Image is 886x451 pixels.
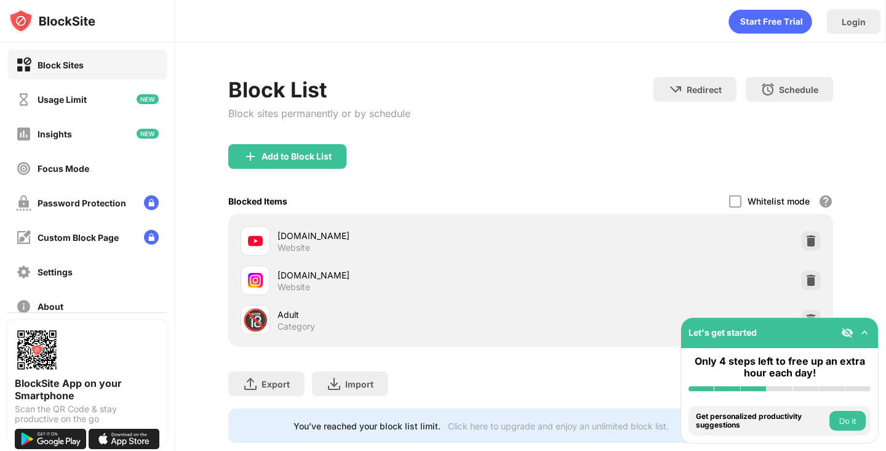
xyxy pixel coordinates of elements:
div: Schedule [779,84,818,95]
div: Settings [38,267,73,277]
img: options-page-qr-code.png [15,328,59,372]
div: Get personalized productivity suggestions [696,412,826,430]
div: Import [345,379,373,389]
div: Let's get started [688,327,757,338]
div: Password Protection [38,198,126,208]
img: customize-block-page-off.svg [16,230,31,245]
img: settings-off.svg [16,264,31,280]
div: Block Sites [38,60,84,70]
div: Blocked Items [228,196,287,206]
img: insights-off.svg [16,126,31,142]
img: favicons [248,273,263,288]
div: [DOMAIN_NAME] [277,229,530,242]
img: lock-menu.svg [144,230,159,245]
div: Export [261,379,290,389]
div: Custom Block Page [38,232,119,243]
div: animation [728,9,812,34]
div: Usage Limit [38,94,87,105]
div: Website [277,242,310,253]
img: omni-setup-toggle.svg [858,327,871,339]
div: Category [277,321,315,332]
div: Login [842,17,866,27]
div: Whitelist mode [748,196,810,206]
button: Do it [829,411,866,431]
div: 🔞 [242,307,268,333]
img: get-it-on-google-play.svg [15,429,86,449]
img: favicons [248,234,263,248]
div: Click here to upgrade and enjoy an unlimited block list. [448,421,669,431]
div: Adult [277,308,530,321]
img: lock-menu.svg [144,195,159,210]
div: You’ve reached your block list limit. [293,421,441,431]
div: Block List [228,77,410,102]
img: eye-not-visible.svg [841,327,853,339]
div: Focus Mode [38,163,89,174]
img: logo-blocksite.svg [9,9,95,33]
img: time-usage-off.svg [16,92,31,107]
img: about-off.svg [16,299,31,314]
div: Insights [38,129,72,139]
img: new-icon.svg [137,94,159,104]
img: password-protection-off.svg [16,195,31,211]
img: download-on-the-app-store.svg [89,429,160,449]
div: Website [277,282,310,293]
img: focus-off.svg [16,161,31,176]
div: Only 4 steps left to free up an extra hour each day! [688,356,871,379]
img: new-icon.svg [137,129,159,139]
div: BlockSite App on your Smartphone [15,377,160,402]
div: [DOMAIN_NAME] [277,269,530,282]
img: block-on.svg [16,57,31,73]
div: Add to Block List [261,152,332,161]
div: About [38,301,63,312]
div: Redirect [687,84,722,95]
div: Block sites permanently or by schedule [228,107,410,120]
div: Scan the QR Code & stay productive on the go [15,404,160,424]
